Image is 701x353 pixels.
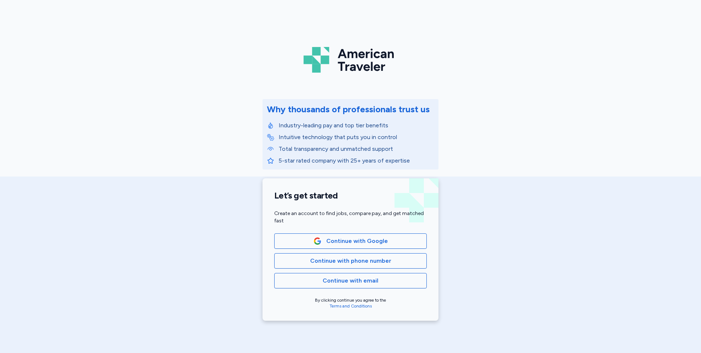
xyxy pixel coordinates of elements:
p: 5-star rated company with 25+ years of expertise [279,156,434,165]
p: Intuitive technology that puts you in control [279,133,434,142]
p: Total transparency and unmatched support [279,145,434,153]
img: Logo [304,44,397,76]
button: Continue with phone number [274,253,427,269]
div: Create an account to find jobs, compare pay, and get matched fast [274,210,427,225]
img: Google Logo [313,237,322,245]
h1: Let’s get started [274,190,427,201]
span: Continue with phone number [310,256,391,265]
a: Terms and Conditions [330,303,372,309]
p: Industry-leading pay and top tier benefits [279,121,434,130]
button: Google LogoContinue with Google [274,233,427,249]
div: By clicking continue you agree to the [274,297,427,309]
span: Continue with Google [326,237,388,245]
span: Continue with email [323,276,378,285]
div: Why thousands of professionals trust us [267,103,430,115]
button: Continue with email [274,273,427,288]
